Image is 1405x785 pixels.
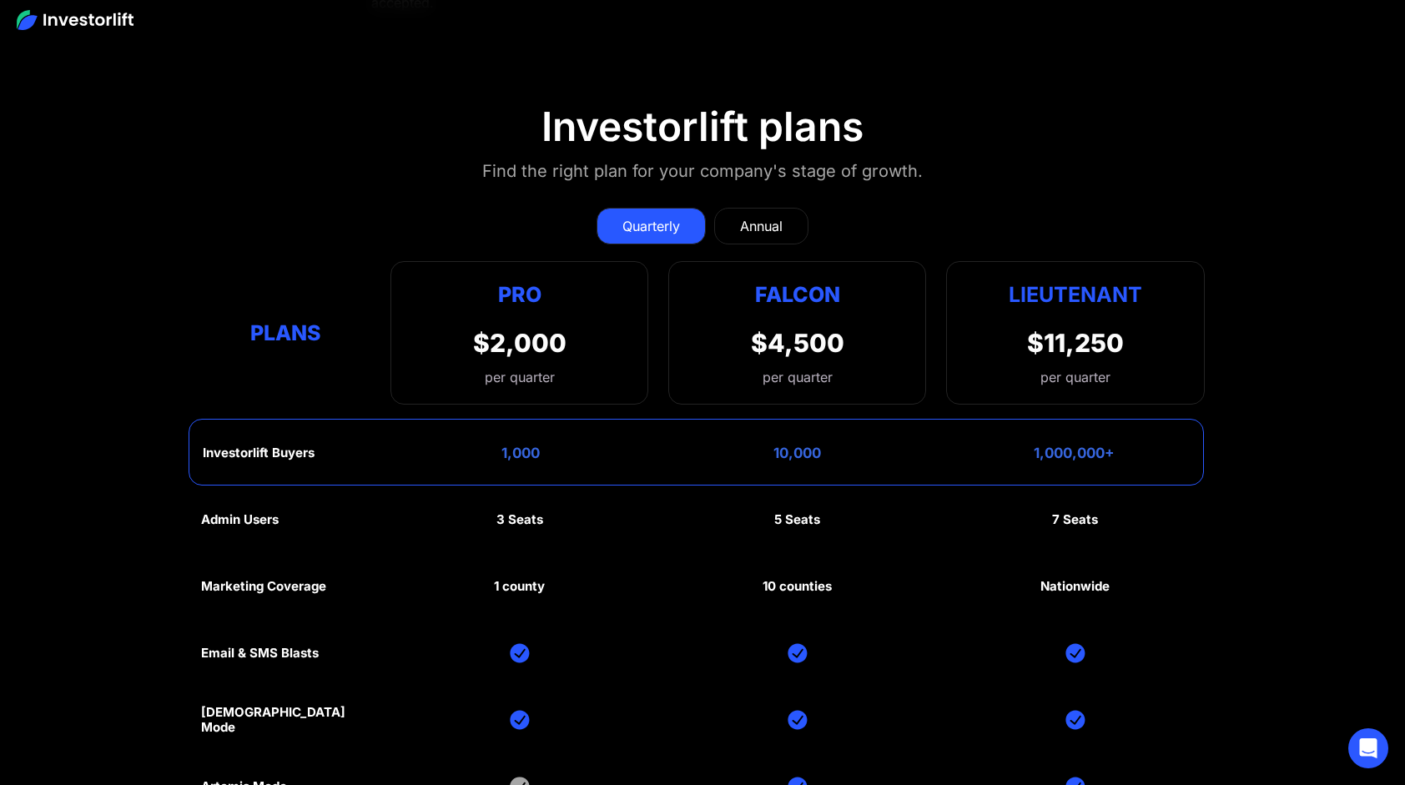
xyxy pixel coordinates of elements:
div: Email & SMS Blasts [201,646,319,661]
div: Investorlift plans [541,103,864,151]
div: $11,250 [1027,328,1124,358]
div: Pro [473,279,567,311]
div: Nationwide [1040,579,1110,594]
div: Investorlift Buyers [203,445,315,460]
div: 10,000 [773,445,821,461]
div: Annual [740,216,783,236]
div: $2,000 [473,328,567,358]
div: Find the right plan for your company's stage of growth. [482,158,923,184]
div: 3 Seats [496,512,543,527]
div: Admin Users [201,512,279,527]
div: Open Intercom Messenger [1348,728,1388,768]
div: 7 Seats [1052,512,1098,527]
div: per quarter [1040,367,1110,387]
div: Quarterly [622,216,680,236]
div: 10 counties [763,579,832,594]
div: $4,500 [751,328,844,358]
div: Plans [201,316,371,349]
div: per quarter [763,367,833,387]
div: [DEMOGRAPHIC_DATA] Mode [201,705,371,735]
div: Falcon [755,279,840,311]
strong: Lieutenant [1009,282,1142,307]
div: 1 county [494,579,545,594]
div: 1,000 [501,445,540,461]
div: 1,000,000+ [1034,445,1115,461]
div: Marketing Coverage [201,579,326,594]
div: per quarter [473,367,567,387]
div: 5 Seats [774,512,820,527]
